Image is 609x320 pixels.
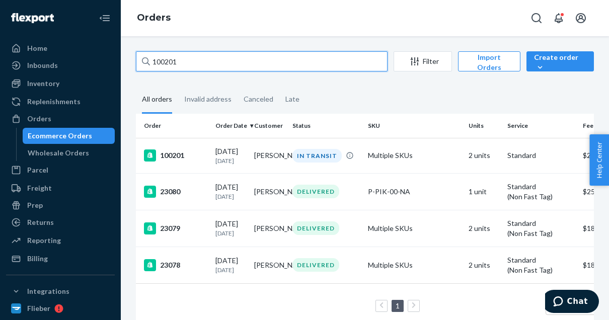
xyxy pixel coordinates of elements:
[507,228,575,238] div: (Non Fast Tag)
[545,290,599,315] iframe: Opens a widget where you can chat to one of our agents
[144,149,207,162] div: 100201
[503,114,579,138] th: Service
[27,200,43,210] div: Prep
[254,121,285,130] div: Customer
[6,251,115,267] a: Billing
[184,86,232,112] div: Invalid address
[507,218,575,228] p: Standard
[27,303,50,313] div: Flieber
[364,138,465,173] td: Multiple SKUs
[27,165,48,175] div: Parcel
[394,56,451,66] div: Filter
[465,247,503,283] td: 2 units
[6,180,115,196] a: Freight
[250,210,289,247] td: [PERSON_NAME]
[292,149,342,163] div: IN TRANSIT
[211,114,250,138] th: Order Date
[6,111,115,127] a: Orders
[27,97,81,107] div: Replenishments
[215,229,246,237] p: [DATE]
[571,8,591,28] button: Open account menu
[215,219,246,237] div: [DATE]
[507,192,575,202] div: (Non Fast Tag)
[368,187,461,197] div: P-PIK-00-NA
[364,247,465,283] td: Multiple SKUs
[534,52,586,72] div: Create order
[27,78,59,89] div: Inventory
[465,114,503,138] th: Units
[27,183,52,193] div: Freight
[549,8,569,28] button: Open notifications
[6,94,115,110] a: Replenishments
[11,13,54,23] img: Flexport logo
[144,186,207,198] div: 23080
[6,40,115,56] a: Home
[6,232,115,249] a: Reporting
[136,51,388,71] input: Search orders
[215,256,246,274] div: [DATE]
[244,86,273,112] div: Canceled
[465,138,503,173] td: 2 units
[27,235,61,246] div: Reporting
[28,148,89,158] div: Wholesale Orders
[250,247,289,283] td: [PERSON_NAME]
[394,301,402,310] a: Page 1 is your current page
[136,114,211,138] th: Order
[465,173,503,210] td: 1 unit
[507,182,575,192] p: Standard
[250,173,289,210] td: [PERSON_NAME]
[28,131,92,141] div: Ecommerce Orders
[215,156,246,165] p: [DATE]
[6,283,115,299] button: Integrations
[285,86,299,112] div: Late
[288,114,364,138] th: Status
[23,145,115,161] a: Wholesale Orders
[215,182,246,201] div: [DATE]
[27,60,58,70] div: Inbounds
[27,114,51,124] div: Orders
[142,86,172,114] div: All orders
[27,254,48,264] div: Billing
[526,8,547,28] button: Open Search Box
[250,138,289,173] td: [PERSON_NAME]
[27,217,54,227] div: Returns
[215,192,246,201] p: [DATE]
[6,162,115,178] a: Parcel
[215,266,246,274] p: [DATE]
[507,265,575,275] div: (Non Fast Tag)
[6,214,115,230] a: Returns
[27,43,47,53] div: Home
[6,197,115,213] a: Prep
[364,210,465,247] td: Multiple SKUs
[292,185,339,198] div: DELIVERED
[507,255,575,265] p: Standard
[144,259,207,271] div: 23078
[23,128,115,144] a: Ecommerce Orders
[507,150,575,161] p: Standard
[6,300,115,316] a: Flieber
[526,51,594,71] button: Create order
[364,114,465,138] th: SKU
[27,286,69,296] div: Integrations
[6,57,115,73] a: Inbounds
[6,75,115,92] a: Inventory
[458,51,520,71] button: Import Orders
[394,51,452,71] button: Filter
[144,222,207,234] div: 23079
[589,134,609,186] button: Help Center
[215,146,246,165] div: [DATE]
[465,210,503,247] td: 2 units
[95,8,115,28] button: Close Navigation
[129,4,179,33] ol: breadcrumbs
[292,221,339,235] div: DELIVERED
[292,258,339,272] div: DELIVERED
[137,12,171,23] a: Orders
